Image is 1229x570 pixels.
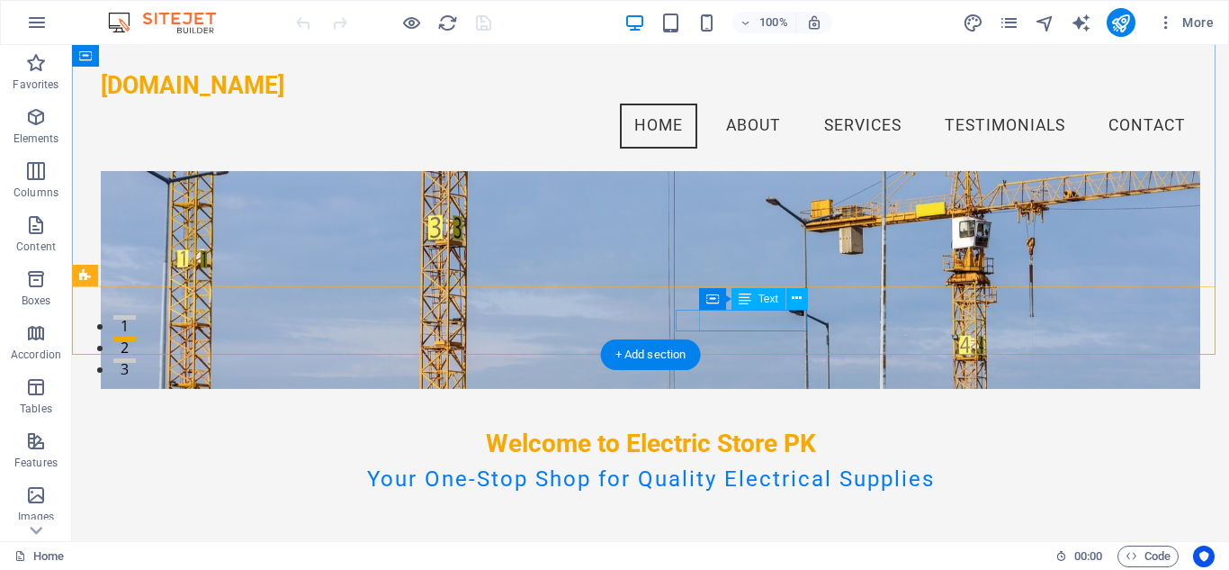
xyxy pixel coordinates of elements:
p: Accordion [11,348,61,362]
img: Editor Logo [103,12,238,33]
p: Features [14,456,58,470]
span: 00 00 [1074,546,1102,567]
button: design [963,12,984,33]
span: Text [758,294,778,304]
i: Publish [1110,13,1131,33]
button: More [1150,8,1221,37]
i: Navigator [1035,13,1055,33]
div: + Add section [601,339,701,370]
button: navigator [1035,12,1056,33]
p: Columns [13,185,58,200]
i: Design (Ctrl+Alt+Y) [963,13,983,33]
p: Tables [20,402,52,416]
i: AI Writer [1071,13,1091,33]
button: reload [436,12,458,33]
span: More [1157,14,1214,32]
button: Usercentrics [1193,546,1215,567]
p: Images [18,510,55,524]
h6: 100% [759,12,788,33]
p: Boxes [22,294,51,308]
button: text_generator [1071,12,1092,33]
a: Click to cancel selection. Double-click to open Pages [14,546,64,567]
h6: Session time [1055,546,1103,567]
button: Click here to leave preview mode and continue editing [400,12,422,33]
p: Favorites [13,77,58,92]
button: 2 [41,292,64,296]
i: Reload page [437,13,458,33]
span: : [1087,549,1090,563]
p: Elements [13,131,59,146]
button: 1 [41,270,64,275]
button: pages [999,12,1020,33]
p: Content [16,240,56,254]
button: 100% [732,12,796,33]
button: Code [1117,546,1179,567]
i: Pages (Ctrl+Alt+S) [999,13,1019,33]
span: Code [1126,546,1171,567]
button: 3 [41,313,64,318]
button: publish [1107,8,1135,37]
i: On resize automatically adjust zoom level to fit chosen device. [806,14,822,31]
